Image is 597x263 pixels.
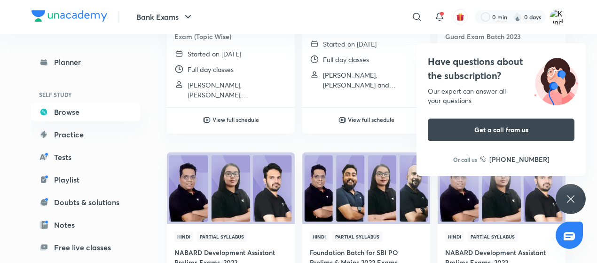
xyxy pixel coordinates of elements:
p: Started on [DATE] [188,49,241,59]
h6: View full schedule [212,115,259,124]
span: Hindi [310,231,329,242]
h6: SELF STUDY [31,87,141,103]
img: streak [513,12,522,22]
p: Full day classes [188,64,234,74]
button: Get a call from us [428,119,574,141]
a: Planner [31,53,141,72]
img: Thumbnail [301,151,431,224]
img: Thumbnail [436,151,566,224]
span: Hindi [445,231,464,242]
a: Browse [31,103,141,121]
button: Bank Exams [131,8,199,26]
a: Notes [31,215,141,234]
span: Partial Syllabus [468,231,518,242]
h4: Have questions about the subscription? [428,55,574,83]
a: Playlist [31,170,141,189]
a: [PHONE_NUMBER] [480,154,550,164]
img: ttu_illustration_new.svg [526,55,586,105]
a: Doubts & solutions [31,193,141,212]
p: Or call us [453,155,477,164]
p: Full day classes [323,55,369,64]
img: Kundan Saini [550,9,566,25]
h6: [PHONE_NUMBER] [489,154,550,164]
p: Started on [DATE] [323,39,377,49]
img: avatar [456,13,464,21]
img: Thumbnail [165,151,296,224]
img: play [203,116,211,124]
button: avatar [453,9,468,24]
div: Our expert can answer all your questions [428,87,574,105]
a: Practice [31,125,141,144]
span: Hindi [174,231,193,242]
a: Tests [31,148,141,167]
a: Free live classes [31,238,141,257]
h6: View full schedule [348,115,394,124]
span: Partial Syllabus [332,231,382,242]
p: Kapil Kathpal, Shaifali Bansal and Kaushik Mohanty [323,70,423,90]
span: Partial Syllabus [197,231,247,242]
img: Company Logo [31,10,107,22]
p: Abhijeet Mishra, Vishal Parihar, Puneet Kumar Sharma and 1 more [188,80,287,100]
img: play [338,116,346,124]
a: Company Logo [31,10,107,24]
